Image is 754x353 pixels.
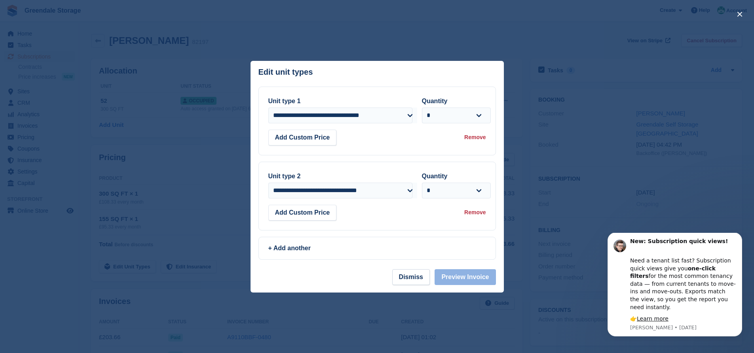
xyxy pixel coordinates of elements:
label: Unit type 1 [268,98,301,104]
div: Message content [34,5,141,90]
button: Add Custom Price [268,130,337,145]
label: Quantity [422,98,448,104]
div: + Add another [268,244,486,253]
b: New: Subscription quick views! [34,5,132,11]
img: Profile image for Steven [18,7,30,19]
div: 👉 [34,82,141,90]
p: Message from Steven, sent 2w ago [34,91,141,98]
button: Dismiss [392,269,430,285]
button: close [733,8,746,21]
button: Preview Invoice [435,269,496,285]
button: Add Custom Price [268,205,337,221]
div: Remove [464,208,486,217]
a: + Add another [258,237,496,260]
a: Learn more [41,83,73,89]
div: Need a tenant list fast? Subscription quick views give you for the most common tenancy data — fro... [34,16,141,78]
label: Unit type 2 [268,173,301,179]
iframe: Intercom notifications message [596,233,754,341]
label: Quantity [422,173,448,179]
p: Edit unit types [258,68,313,77]
div: Remove [464,133,486,142]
